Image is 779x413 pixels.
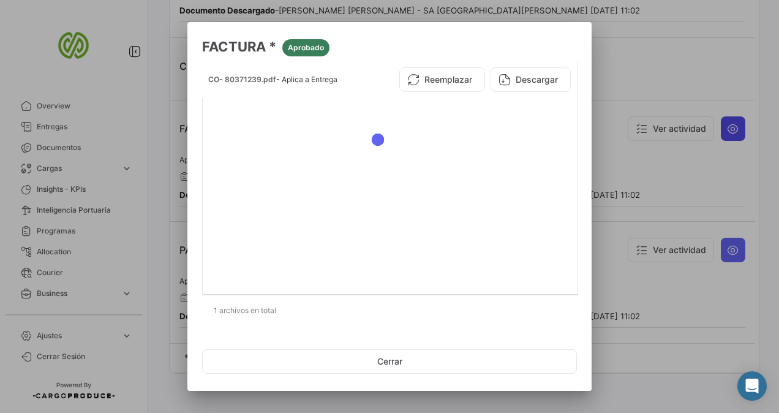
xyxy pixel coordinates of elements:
[288,42,324,53] span: Aprobado
[208,75,276,84] span: CO- 80371239.pdf
[399,67,485,92] button: Reemplazar
[491,67,571,92] button: Descargar
[202,295,577,326] div: 1 archivos en total
[737,371,767,401] div: Abrir Intercom Messenger
[202,37,577,56] h3: FACTURA *
[202,349,577,374] button: Cerrar
[276,75,337,84] span: - Aplica a Entrega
